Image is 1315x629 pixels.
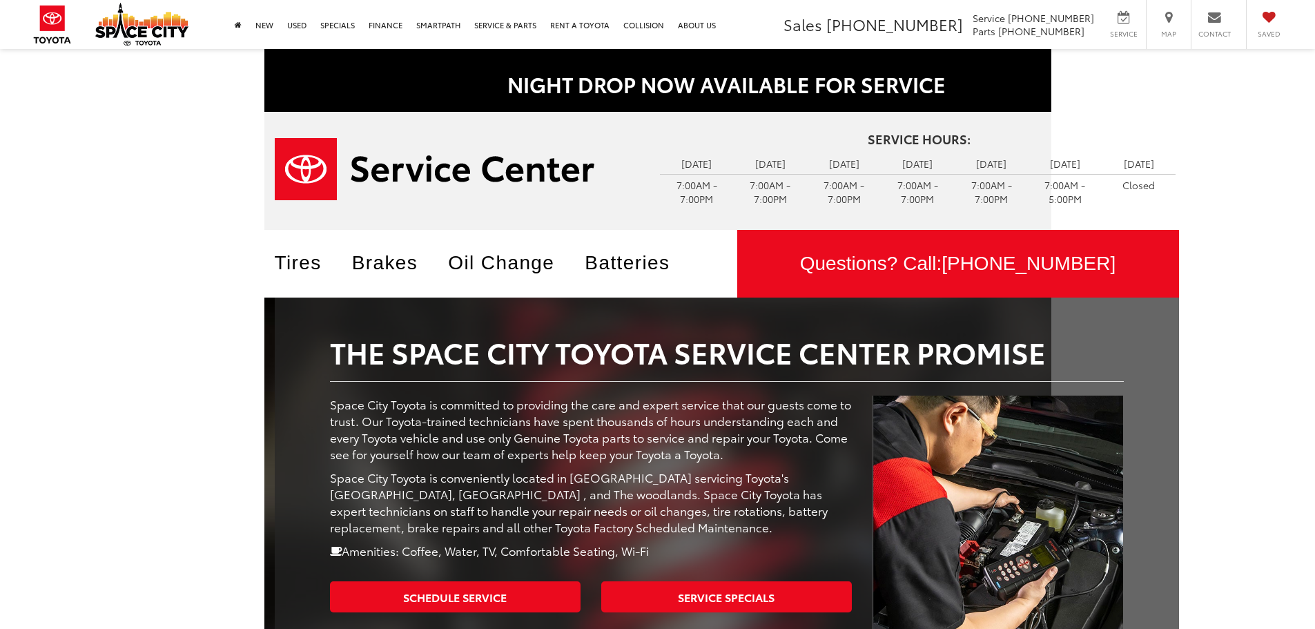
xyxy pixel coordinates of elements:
a: Questions? Call:[PHONE_NUMBER] [737,230,1179,298]
span: Saved [1254,29,1284,39]
a: Batteries [585,252,690,273]
h2: The Space City Toyota Service Center Promise [330,336,1124,367]
td: Closed [1102,174,1176,195]
p: Amenities: Coffee, Water, TV, Comfortable Seating, Wi-Fi [330,542,853,559]
a: Schedule Service [330,581,581,612]
span: Contact [1198,29,1231,39]
td: 7:00AM - 7:00PM [660,174,734,209]
td: 7:00AM - 7:00PM [807,174,881,209]
h4: Service Hours: [660,133,1179,146]
td: 7:00AM - 7:00PM [734,174,808,209]
td: [DATE] [734,153,808,174]
div: Questions? Call: [737,230,1179,298]
td: [DATE] [881,153,955,174]
span: [PHONE_NUMBER] [998,24,1084,38]
span: Sales [783,13,822,35]
td: [DATE] [1029,153,1102,174]
td: [DATE] [1102,153,1176,174]
td: [DATE] [807,153,881,174]
span: Service [973,11,1005,25]
p: Space City Toyota is committed to providing the care and expert service that our guests come to t... [330,396,853,462]
td: 7:00AM - 7:00PM [955,174,1029,209]
span: [PHONE_NUMBER] [942,253,1116,274]
td: [DATE] [955,153,1029,174]
a: Brakes [352,252,439,273]
a: Tires [275,252,342,273]
img: Space City Toyota [95,3,188,46]
td: 7:00AM - 5:00PM [1029,174,1102,209]
p: Space City Toyota is conveniently located in [GEOGRAPHIC_DATA] servicing Toyota's [GEOGRAPHIC_DAT... [330,469,853,535]
a: Oil Change [448,252,575,273]
img: Service Center | Space City Toyota in Humble TX [275,138,594,200]
span: Map [1153,29,1184,39]
td: 7:00AM - 7:00PM [881,174,955,209]
span: Service [1108,29,1139,39]
h2: NIGHT DROP NOW AVAILABLE FOR SERVICE [275,72,1179,95]
td: [DATE] [660,153,734,174]
span: Parts [973,24,995,38]
span: [PHONE_NUMBER] [826,13,963,35]
a: Service Specials [601,581,852,612]
a: Service Center | Space City Toyota in Humble TX [275,138,639,200]
span: [PHONE_NUMBER] [1008,11,1094,25]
